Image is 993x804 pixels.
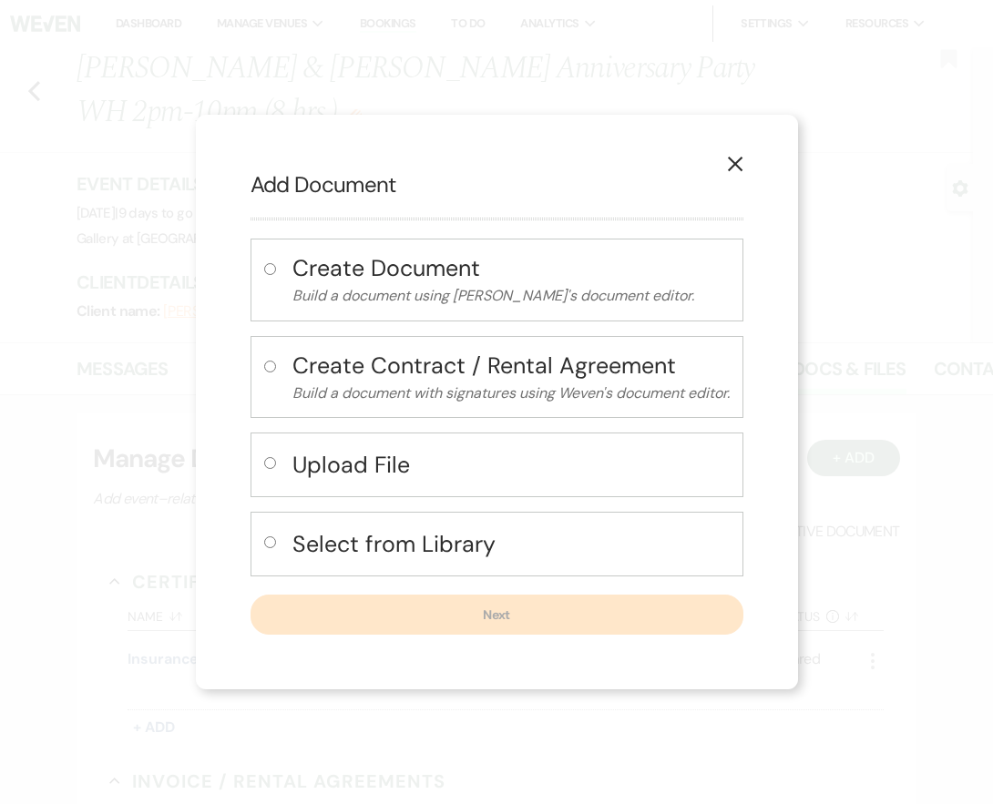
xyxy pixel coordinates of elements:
button: Create Contract / Rental AgreementBuild a document with signatures using Weven's document editor. [292,350,730,405]
p: Build a document using [PERSON_NAME]'s document editor. [292,284,730,308]
h4: Select from Library [292,528,730,560]
button: Next [251,595,743,635]
h4: Upload File [292,449,730,481]
h4: Create Document [292,252,730,284]
p: Build a document with signatures using Weven's document editor. [292,382,730,405]
button: Create DocumentBuild a document using [PERSON_NAME]'s document editor. [292,252,730,308]
h2: Add Document [251,169,743,200]
button: Select from Library [292,525,730,563]
h4: Create Contract / Rental Agreement [292,350,730,382]
button: Upload File [292,446,730,483]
